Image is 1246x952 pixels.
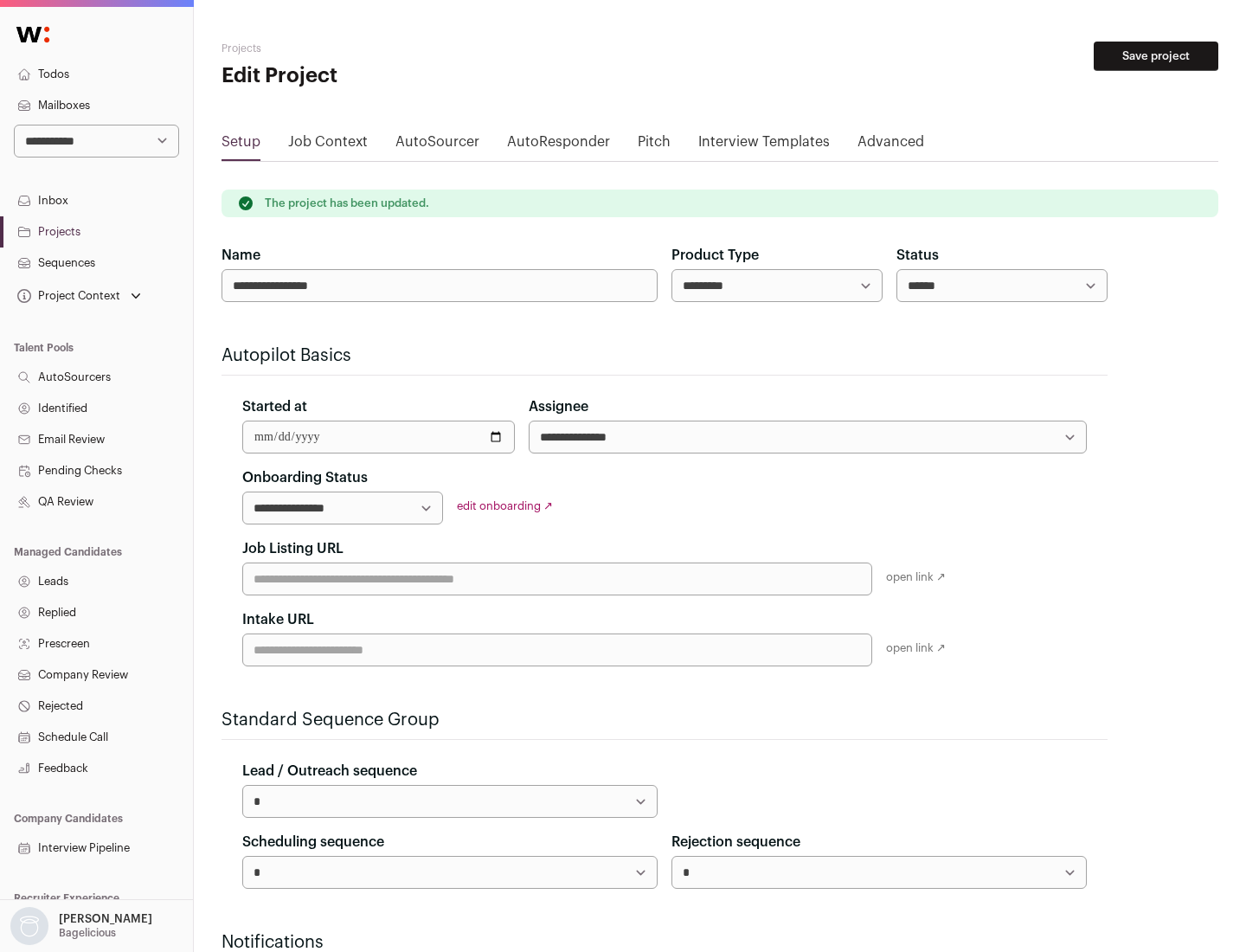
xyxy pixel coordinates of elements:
p: The project has been updated. [265,196,429,210]
button: Save project [1094,42,1218,71]
h1: Edit Project [222,62,554,90]
p: Bagelicious [59,926,116,940]
label: Job Listing URL [242,538,344,559]
label: Lead / Outreach sequence [242,761,417,782]
button: Open dropdown [14,284,145,308]
a: Interview Templates [698,132,830,159]
h2: Autopilot Basics [222,344,1108,368]
img: nopic.png [10,907,48,945]
a: Pitch [638,132,671,159]
img: Wellfound [7,17,59,52]
label: Onboarding Status [242,467,368,488]
label: Assignee [529,396,588,417]
h2: Projects [222,42,554,55]
h2: Standard Sequence Group [222,708,1108,732]
label: Intake URL [242,609,314,630]
button: Open dropdown [7,907,156,945]
label: Name [222,245,260,266]
a: AutoSourcer [395,132,479,159]
a: Advanced [857,132,924,159]
a: Setup [222,132,260,159]
a: edit onboarding ↗ [457,500,553,511]
a: AutoResponder [507,132,610,159]
label: Scheduling sequence [242,832,384,852]
div: Project Context [14,289,120,303]
label: Started at [242,396,307,417]
p: [PERSON_NAME] [59,912,152,926]
a: Job Context [288,132,368,159]
label: Status [896,245,939,266]
label: Product Type [671,245,759,266]
label: Rejection sequence [671,832,800,852]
